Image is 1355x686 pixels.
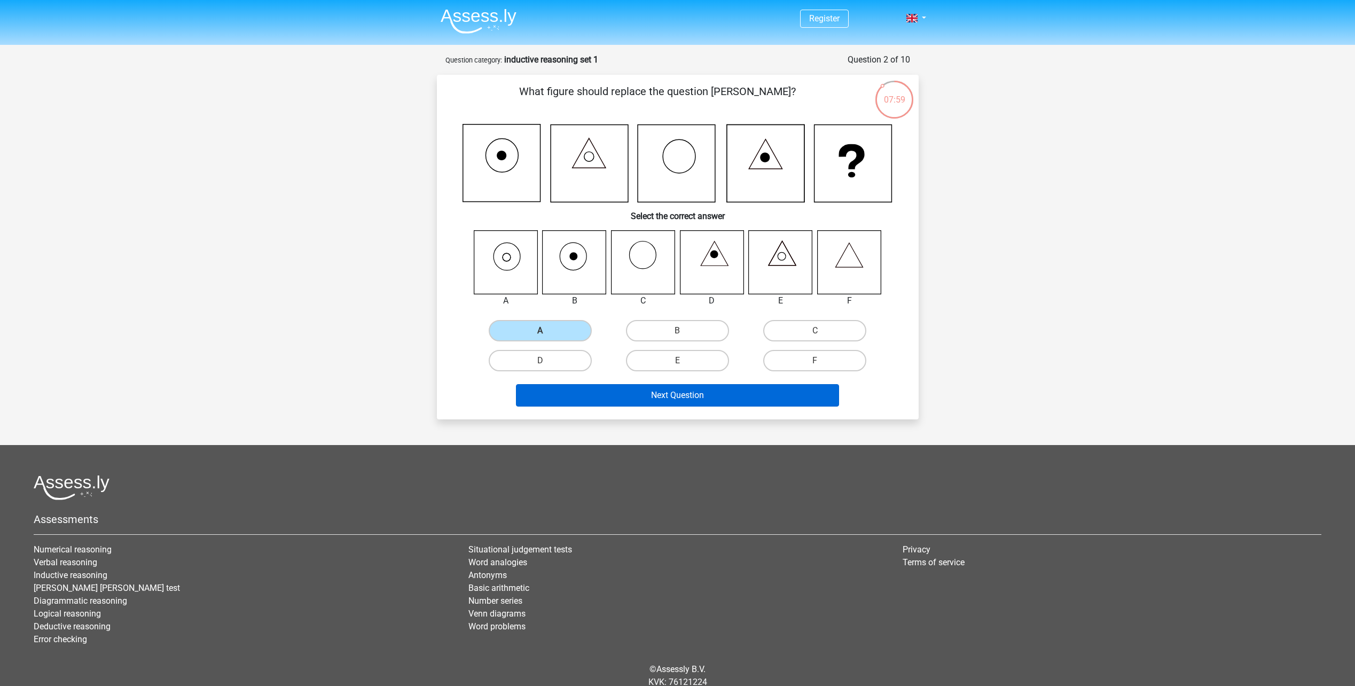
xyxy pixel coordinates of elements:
a: Terms of service [903,557,965,567]
a: Register [809,13,840,24]
div: A [466,294,546,307]
a: Diagrammatic reasoning [34,596,127,606]
h6: Select the correct answer [454,202,902,221]
label: D [489,350,592,371]
a: Basic arithmetic [468,583,529,593]
p: What figure should replace the question [PERSON_NAME]? [454,83,861,115]
div: C [603,294,684,307]
strong: inductive reasoning set 1 [504,54,598,65]
a: Venn diagrams [468,609,526,619]
label: F [763,350,866,371]
a: Privacy [903,544,930,555]
img: Assessly [441,9,516,34]
img: Assessly logo [34,475,109,500]
label: C [763,320,866,341]
a: Numerical reasoning [34,544,112,555]
button: Next Question [516,384,839,407]
a: Word problems [468,621,526,632]
h5: Assessments [34,513,1321,526]
a: Assessly B.V. [656,664,706,674]
div: Question 2 of 10 [848,53,910,66]
label: B [626,320,729,341]
label: A [489,320,592,341]
a: Number series [468,596,522,606]
a: Logical reasoning [34,609,101,619]
a: Situational judgement tests [468,544,572,555]
div: 07:59 [874,80,914,106]
a: Verbal reasoning [34,557,97,567]
div: D [672,294,753,307]
a: Inductive reasoning [34,570,107,580]
label: E [626,350,729,371]
a: Deductive reasoning [34,621,111,632]
a: Word analogies [468,557,527,567]
a: [PERSON_NAME] [PERSON_NAME] test [34,583,180,593]
a: Antonyms [468,570,507,580]
small: Question category: [445,56,502,64]
div: F [809,294,890,307]
div: B [534,294,615,307]
a: Error checking [34,634,87,644]
div: E [740,294,821,307]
